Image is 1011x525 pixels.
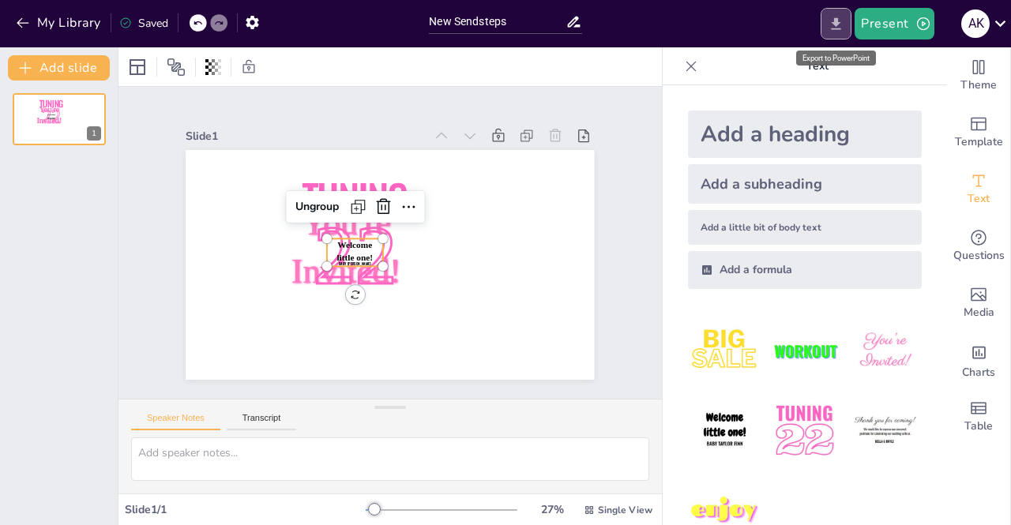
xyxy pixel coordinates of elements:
div: Add images, graphics, shapes or video [947,275,1010,332]
span: Charts [962,364,995,381]
button: Speaker Notes [131,413,220,430]
p: Text [704,47,931,85]
img: 4.jpeg [688,394,761,467]
span: 22 [42,107,61,128]
button: Transcript [227,413,297,430]
button: Present [855,8,934,39]
div: Change the overall theme [947,47,1010,104]
div: a k [961,9,990,38]
div: Add a heading [688,111,922,158]
span: Baby [PERSON_NAME] [413,223,445,235]
span: Table [964,418,993,435]
div: Slide 1 [333,333,569,397]
button: Export to PowerPoint [821,8,851,39]
div: Ungroup [424,275,484,311]
span: Position [167,58,186,77]
span: Single View [598,504,652,516]
button: Add slide [8,55,110,81]
img: 6.jpeg [848,394,922,467]
div: Slide 1 / 1 [125,502,366,517]
div: Add text boxes [947,161,1010,218]
div: Add a subheading [688,164,922,204]
div: Add a table [947,388,1010,445]
span: Welcome little one! [47,114,55,118]
div: Add charts and graphs [947,332,1010,388]
img: 1.jpeg [688,314,761,388]
div: Get real-time input from your audience [947,218,1010,275]
span: Theme [960,77,997,94]
button: My Library [12,10,107,36]
div: Saved [119,16,168,31]
span: Media [964,304,994,321]
img: 3.jpeg [848,314,922,388]
span: Baby [PERSON_NAME] [47,118,54,120]
div: Add a formula [688,251,922,289]
span: Tuning [39,97,64,110]
span: Text [968,190,990,208]
div: Add a little bit of body text [688,210,922,245]
img: 5.jpeg [768,394,841,467]
span: Questions [953,247,1005,264]
div: Export to PowerPoint [796,51,876,66]
button: a k [961,8,990,39]
div: Layout [125,54,150,80]
div: 27 % [533,502,571,517]
div: 1 [13,93,106,145]
span: Template [955,133,1003,151]
img: 2.jpeg [768,314,841,388]
div: Add ready made slides [947,104,1010,161]
input: Insert title [429,10,565,33]
div: 1 [87,126,101,141]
